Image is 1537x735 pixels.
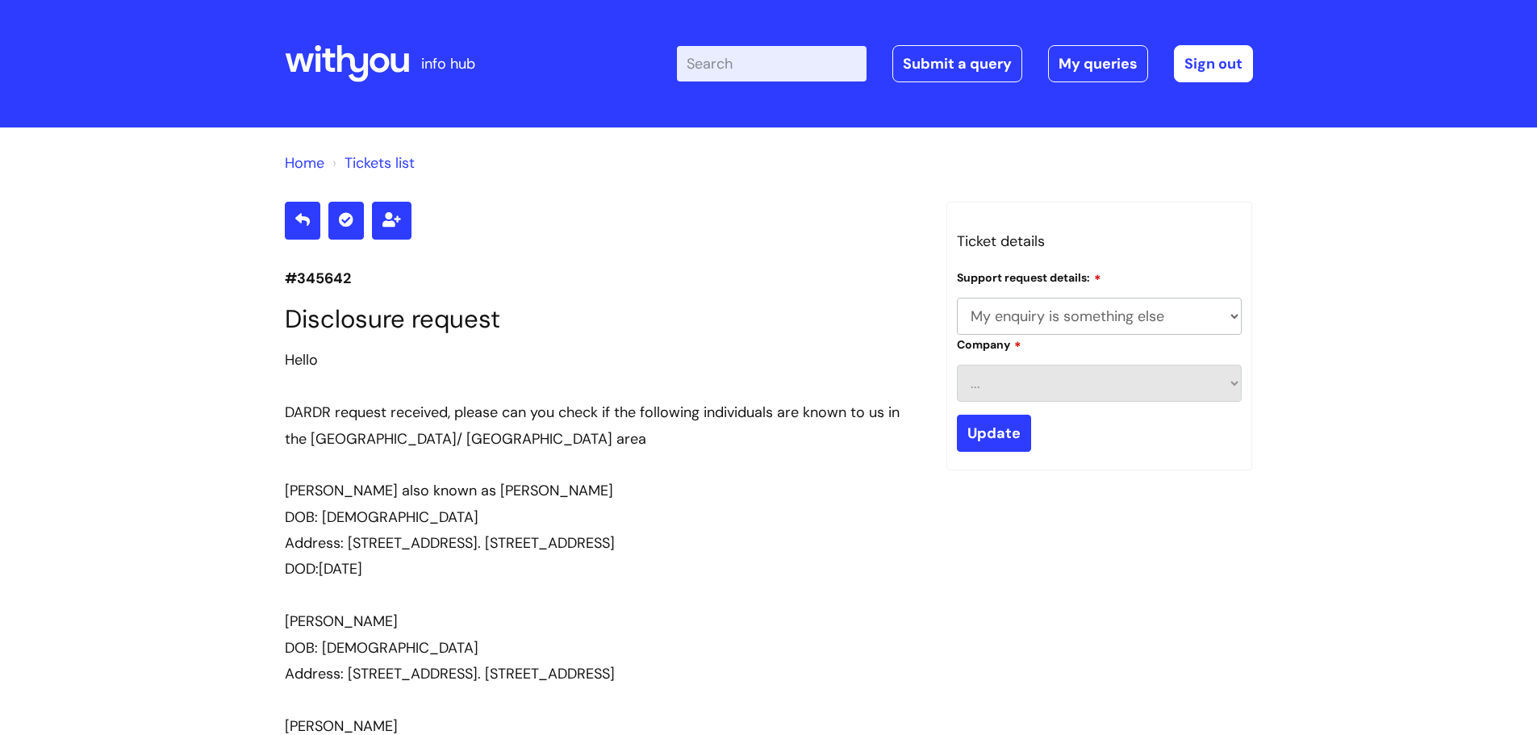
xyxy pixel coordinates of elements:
[285,399,922,452] div: DARDR request received, p
[285,664,615,683] span: Address: [STREET_ADDRESS]. [STREET_ADDRESS]
[892,45,1022,82] a: Submit a query
[285,478,922,503] div: [PERSON_NAME] also known as [PERSON_NAME]
[328,150,415,176] li: Tickets list
[1174,45,1253,82] a: Sign out
[421,51,475,77] p: info hub
[285,638,478,658] font: DOB: [DEMOGRAPHIC_DATA]
[319,559,362,578] span: [DATE]
[1048,45,1148,82] a: My queries
[677,45,1253,82] div: | -
[345,153,415,173] a: Tickets list
[285,612,398,631] span: [PERSON_NAME]
[677,46,867,81] input: Search
[957,228,1243,254] h3: Ticket details
[285,504,922,530] div: DOB: [DEMOGRAPHIC_DATA]
[285,153,324,173] a: Home
[285,530,922,556] div: Address: [STREET_ADDRESS]. [STREET_ADDRESS]
[285,265,922,291] p: #345642
[957,415,1031,452] input: Update
[285,347,922,373] div: Hello
[285,304,922,334] h1: Disclosure request
[285,150,324,176] li: Solution home
[957,336,1021,352] label: Company
[285,556,922,582] div: DOD:
[957,269,1101,285] label: Support request details:
[285,403,900,448] span: lease can you check if the following individuals are known to us in the [GEOGRAPHIC_DATA]/ [GEOGR...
